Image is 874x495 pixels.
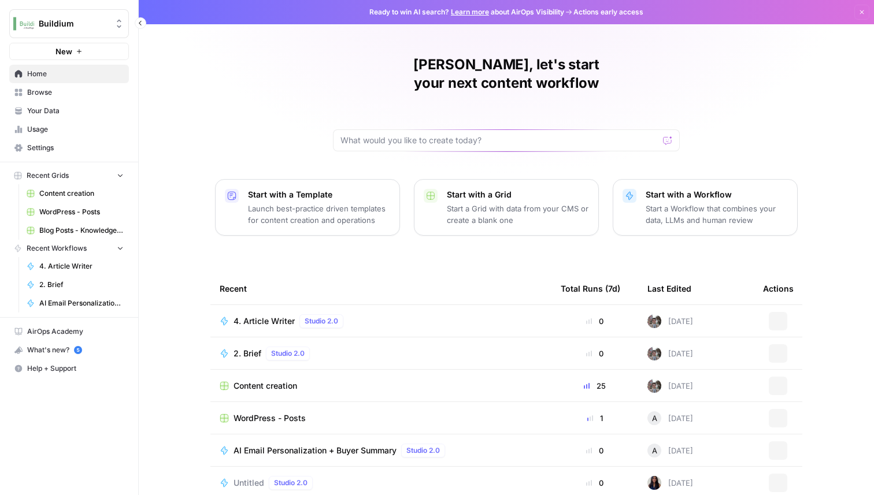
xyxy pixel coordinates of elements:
[447,189,589,200] p: Start with a Grid
[9,167,129,184] button: Recent Grids
[414,179,599,236] button: Start with a GridStart a Grid with data from your CMS or create a blank one
[234,348,261,359] span: 2. Brief
[76,347,79,353] text: 5
[27,124,124,135] span: Usage
[646,189,788,200] p: Start with a Workflow
[13,13,34,34] img: Buildium Logo
[561,348,629,359] div: 0
[274,478,308,488] span: Studio 2.0
[647,379,661,393] img: a2mlt6f1nb2jhzcjxsuraj5rj4vi
[647,273,691,304] div: Last Edited
[39,225,124,236] span: Blog Posts - Knowledge Base.csv
[74,346,82,354] a: 5
[9,120,129,139] a: Usage
[561,412,629,424] div: 1
[21,203,129,221] a: WordPress - Posts
[647,476,693,490] div: [DATE]
[234,380,297,392] span: Content creation
[561,380,629,392] div: 25
[234,412,306,424] span: WordPress - Posts
[613,179,798,236] button: Start with a WorkflowStart a Workflow that combines your data, LLMs and human review
[10,341,128,359] div: What's new?
[652,445,657,456] span: A
[27,87,124,98] span: Browse
[333,55,680,92] h1: [PERSON_NAME], let's start your next content workflow
[39,280,124,290] span: 2. Brief
[248,203,390,226] p: Launch best-practice driven templates for content creation and operations
[340,135,658,146] input: What would you like to create today?
[9,83,129,102] a: Browse
[220,314,542,328] a: 4. Article WriterStudio 2.0
[220,347,542,360] a: 2. BriefStudio 2.0
[561,273,620,304] div: Total Runs (7d)
[21,257,129,276] a: 4. Article Writer
[646,203,788,226] p: Start a Workflow that combines your data, LLMs and human review
[220,380,542,392] a: Content creation
[21,276,129,294] a: 2. Brief
[234,445,397,456] span: AI Email Personalization + Buyer Summary
[9,9,129,38] button: Workspace: Buildium
[220,412,542,424] a: WordPress - Posts
[561,445,629,456] div: 0
[55,46,72,57] span: New
[561,315,629,327] div: 0
[305,316,338,326] span: Studio 2.0
[561,477,629,489] div: 0
[9,102,129,120] a: Your Data
[652,412,657,424] span: A
[647,314,661,328] img: a2mlt6f1nb2jhzcjxsuraj5rj4vi
[406,445,440,456] span: Studio 2.0
[220,273,542,304] div: Recent
[9,139,129,157] a: Settings
[215,179,400,236] button: Start with a TemplateLaunch best-practice driven templates for content creation and operations
[451,8,489,16] a: Learn more
[39,188,124,199] span: Content creation
[647,347,693,360] div: [DATE]
[573,7,643,17] span: Actions early access
[21,294,129,312] a: AI Email Personalization + Buyer Summary
[234,315,295,327] span: 4. Article Writer
[248,189,390,200] p: Start with a Template
[39,261,124,271] span: 4. Article Writer
[9,43,129,60] button: New
[9,322,129,341] a: AirOps Academy
[39,207,124,217] span: WordPress - Posts
[271,348,305,359] span: Studio 2.0
[9,341,129,359] button: What's new? 5
[39,298,124,308] span: AI Email Personalization + Buyer Summary
[9,65,129,83] a: Home
[9,359,129,378] button: Help + Support
[27,69,124,79] span: Home
[647,411,693,425] div: [DATE]
[27,326,124,337] span: AirOps Academy
[21,184,129,203] a: Content creation
[21,221,129,240] a: Blog Posts - Knowledge Base.csv
[234,477,264,489] span: Untitled
[9,240,129,257] button: Recent Workflows
[27,363,124,374] span: Help + Support
[647,444,693,457] div: [DATE]
[647,379,693,393] div: [DATE]
[39,18,109,29] span: Buildium
[647,476,661,490] img: rox323kbkgutb4wcij4krxobkpon
[220,444,542,457] a: AI Email Personalization + Buyer SummaryStudio 2.0
[27,143,124,153] span: Settings
[447,203,589,226] p: Start a Grid with data from your CMS or create a blank one
[220,476,542,490] a: UntitledStudio 2.0
[27,106,124,116] span: Your Data
[763,273,794,304] div: Actions
[369,7,564,17] span: Ready to win AI search? about AirOps Visibility
[27,170,69,181] span: Recent Grids
[647,347,661,360] img: a2mlt6f1nb2jhzcjxsuraj5rj4vi
[27,243,87,254] span: Recent Workflows
[647,314,693,328] div: [DATE]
